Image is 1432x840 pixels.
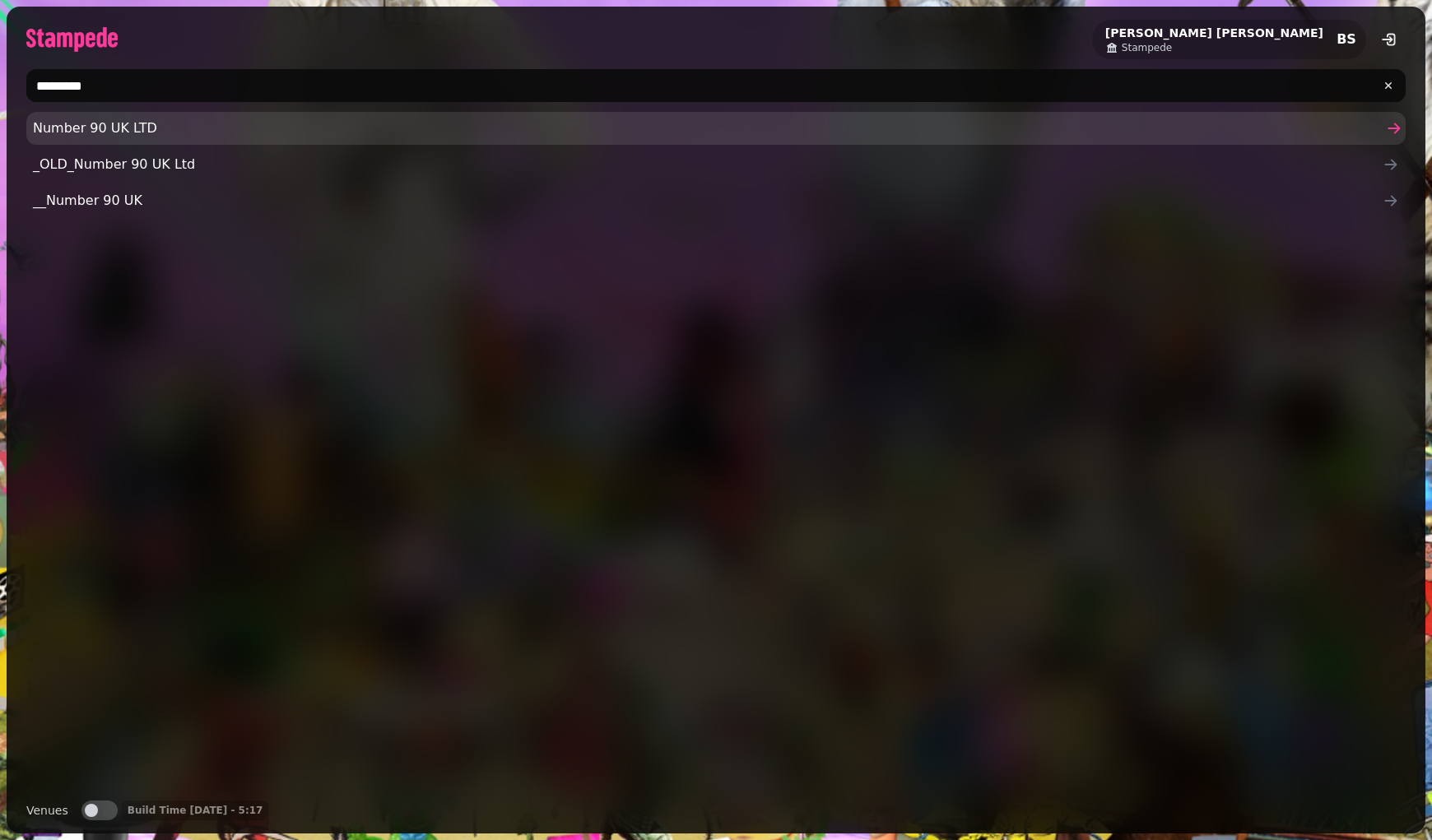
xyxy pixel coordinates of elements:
img: logo [26,27,118,52]
p: Build Time [DATE] - 5:17 [128,804,263,817]
span: Stampede [1122,41,1172,54]
h2: [PERSON_NAME] [PERSON_NAME] [1105,25,1323,41]
span: Number 90 UK LTD [33,118,1383,138]
a: Stampede [1105,41,1323,54]
span: __Number 90 UK [33,191,1383,211]
a: Number 90 UK LTD [26,112,1406,145]
a: __Number 90 UK [26,184,1406,217]
a: _OLD_Number 90 UK Ltd [26,148,1406,181]
button: logout [1373,23,1406,56]
span: BS [1337,33,1356,46]
label: Venues [26,801,68,820]
button: clear [1374,72,1402,100]
span: _OLD_Number 90 UK Ltd [33,155,1383,174]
